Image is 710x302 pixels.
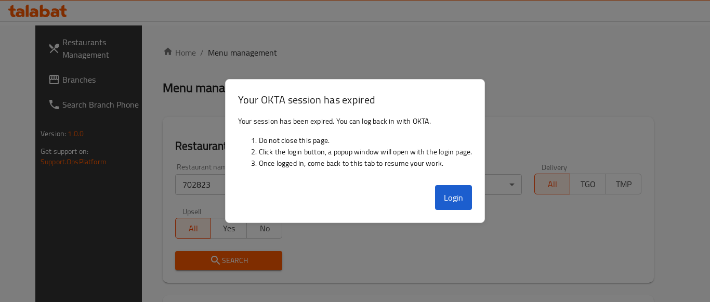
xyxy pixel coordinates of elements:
[259,135,472,146] li: Do not close this page.
[259,146,472,157] li: Click the login button, a popup window will open with the login page.
[238,92,472,107] h3: Your OKTA session has expired
[435,185,472,210] button: Login
[259,157,472,169] li: Once logged in, come back to this tab to resume your work.
[226,111,485,181] div: Your session has been expired. You can log back in with OKTA.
